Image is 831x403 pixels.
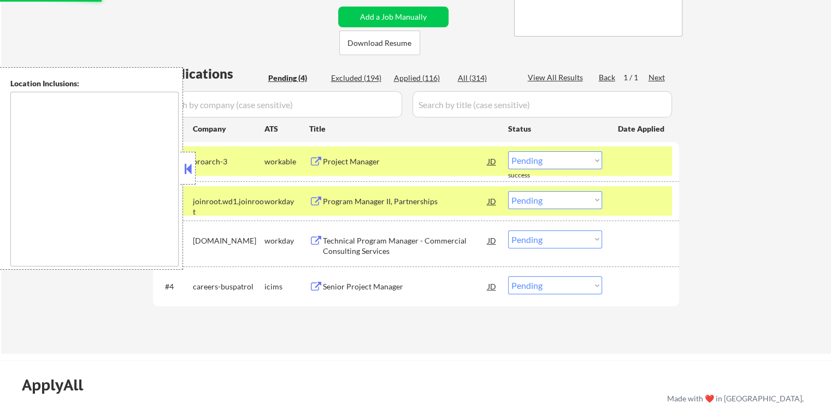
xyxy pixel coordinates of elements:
[618,123,666,134] div: Date Applied
[487,191,498,211] div: JD
[528,72,586,83] div: View All Results
[412,91,672,117] input: Search by title (case sensitive)
[487,230,498,250] div: JD
[487,151,498,171] div: JD
[156,91,402,117] input: Search by company (case sensitive)
[156,67,264,80] div: Applications
[10,78,179,89] div: Location Inclusions:
[264,196,309,207] div: workday
[338,7,449,27] button: Add a Job Manually
[193,281,264,292] div: careers-buspatrol
[264,235,309,246] div: workday
[394,73,449,84] div: Applied (116)
[268,73,323,84] div: Pending (4)
[264,123,309,134] div: ATS
[323,235,488,257] div: Technical Program Manager - Commercial Consulting Services
[193,235,264,246] div: [DOMAIN_NAME]
[264,156,309,167] div: workable
[331,73,386,84] div: Excluded (194)
[193,196,264,217] div: joinroot.wd1.joinroot
[323,156,488,167] div: Project Manager
[165,281,184,292] div: #4
[339,31,420,55] button: Download Resume
[458,73,512,84] div: All (314)
[22,376,96,394] div: ApplyAll
[649,72,666,83] div: Next
[487,276,498,296] div: JD
[193,123,264,134] div: Company
[323,281,488,292] div: Senior Project Manager
[193,156,264,167] div: proarch-3
[323,196,488,207] div: Program Manager II, Partnerships
[508,118,602,138] div: Status
[264,281,309,292] div: icims
[309,123,498,134] div: Title
[623,72,649,83] div: 1 / 1
[508,171,552,180] div: success
[599,72,616,83] div: Back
